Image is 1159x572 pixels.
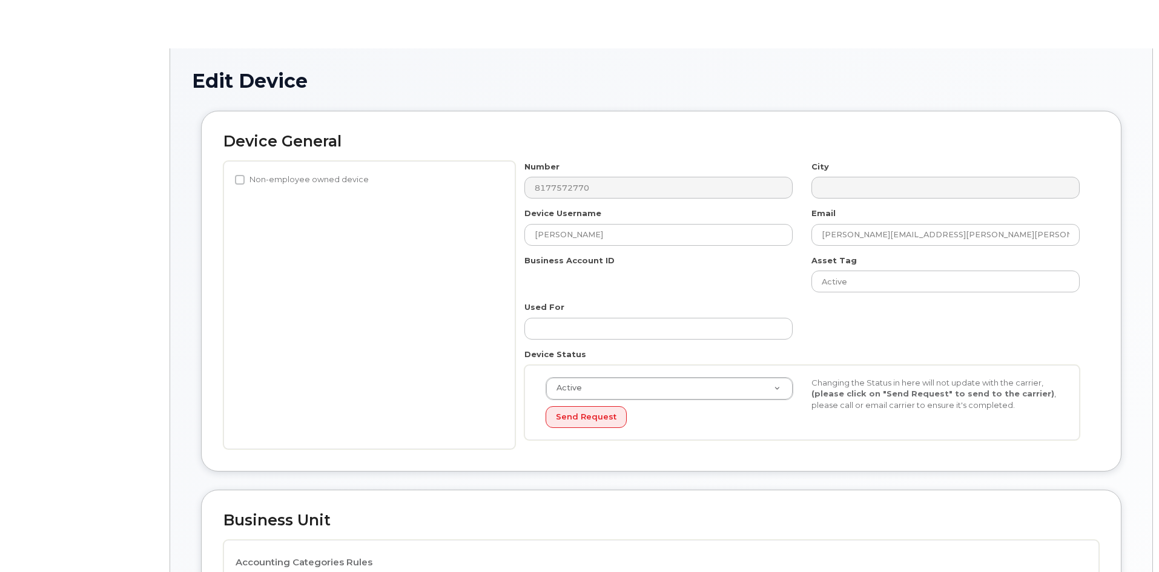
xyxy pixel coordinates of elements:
[811,255,857,266] label: Asset Tag
[235,173,369,187] label: Non-employee owned device
[546,378,793,399] a: Active
[223,133,1099,150] h2: Device General
[524,208,601,219] label: Device Username
[524,161,560,173] label: Number
[235,175,245,185] input: Non-employee owned device
[546,406,627,429] button: Send Request
[802,377,1068,411] div: Changing the Status in here will not update with the carrier, , please call or email carrier to e...
[524,349,586,360] label: Device Status
[236,557,1087,568] h4: Accounting Categories Rules
[192,70,1131,91] h1: Edit Device
[223,512,1099,529] h2: Business Unit
[811,208,836,219] label: Email
[811,389,1054,398] strong: (please click on "Send Request" to send to the carrier)
[524,301,564,313] label: Used For
[524,255,615,266] label: Business Account ID
[811,161,829,173] label: City
[549,383,582,393] span: Active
